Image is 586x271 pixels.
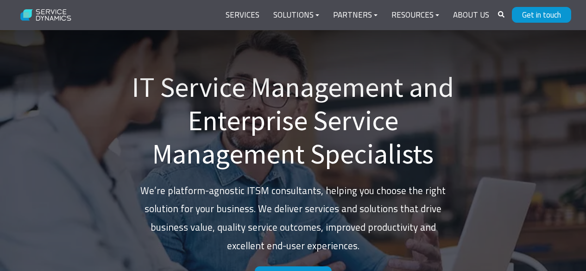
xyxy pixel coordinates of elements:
a: Partners [326,4,384,26]
a: About Us [446,4,496,26]
a: Solutions [266,4,326,26]
div: Navigation Menu [219,4,496,26]
h1: IT Service Management and Enterprise Service Management Specialists [131,70,455,170]
a: Resources [384,4,446,26]
a: Services [219,4,266,26]
img: Service Dynamics Logo - White [15,3,77,27]
p: We’re platform-agnostic ITSM consultants, helping you choose the right solution for your business... [131,182,455,256]
a: Get in touch [512,7,571,23]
